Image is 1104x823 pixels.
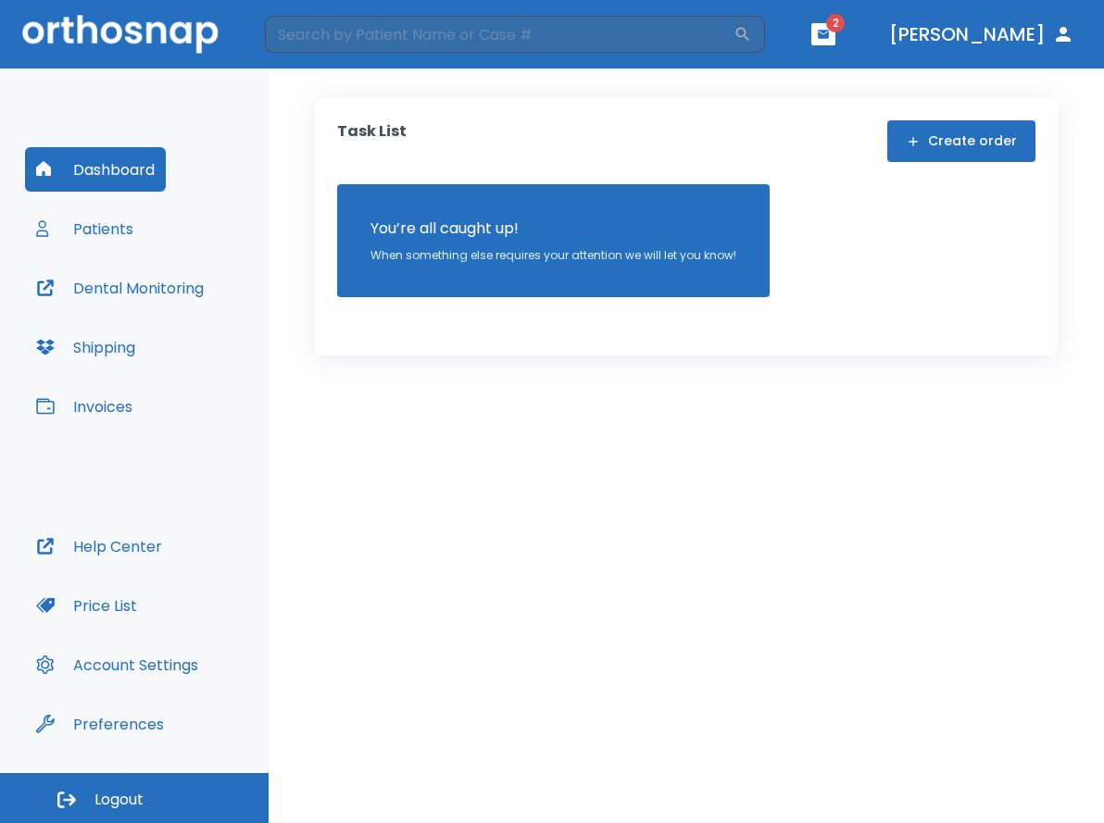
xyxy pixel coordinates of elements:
button: Create order [887,120,1035,162]
button: Help Center [25,524,173,568]
p: Task List [337,120,407,162]
button: Price List [25,583,148,628]
span: 2 [826,14,845,32]
input: Search by Patient Name or Case # [265,16,734,53]
button: Invoices [25,384,144,429]
button: Preferences [25,702,175,746]
button: Shipping [25,325,146,369]
p: You’re all caught up! [370,218,736,240]
img: Orthosnap [22,15,219,53]
button: Dental Monitoring [25,266,215,310]
button: Dashboard [25,147,166,192]
p: When something else requires your attention we will let you know! [370,247,736,264]
span: Logout [94,790,144,810]
button: Account Settings [25,642,209,687]
button: [PERSON_NAME] [882,18,1082,51]
button: Patients [25,206,144,251]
